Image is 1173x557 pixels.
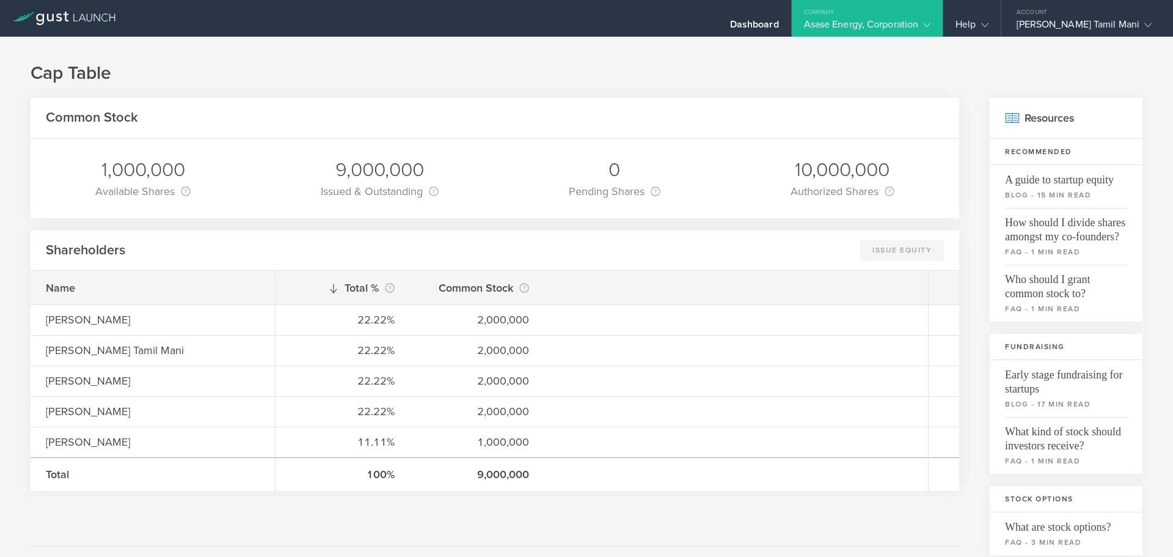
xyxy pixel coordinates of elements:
a: Who should I grant common stock to?faq - 1 min read [990,265,1142,322]
div: Total % [291,279,395,297]
div: Pending Shares [569,183,660,200]
div: 0 [569,157,660,183]
div: Name [46,280,260,296]
div: 22.22% [291,373,395,389]
div: 1,000,000 [425,434,529,450]
div: Total [46,467,260,482]
div: 11.11% [291,434,395,450]
div: 22.22% [291,342,395,358]
div: Issued & Outstanding [321,183,439,200]
div: 9,000,000 [321,157,439,183]
h2: Resources [990,98,1142,139]
div: [PERSON_NAME] Tamil Mani [46,342,260,358]
div: 2,000,000 [425,373,529,389]
span: What are stock options? [1005,512,1127,534]
div: 22.22% [291,404,395,419]
div: [PERSON_NAME] Tamil Mani [1017,18,1152,37]
div: 10,000,000 [791,157,894,183]
div: [PERSON_NAME] [46,434,260,450]
span: What kind of stock should investors receive? [1005,417,1127,453]
a: How should I divide shares amongst my co-founders?faq - 1 min read [990,208,1142,265]
h3: Recommended [990,139,1142,165]
div: Authorized Shares [791,183,894,200]
div: Common Stock [425,279,529,297]
small: faq - 3 min read [1005,537,1127,548]
small: faq - 1 min read [1005,456,1127,467]
div: [PERSON_NAME] [46,404,260,419]
div: Help [956,18,988,37]
div: 2,000,000 [425,312,529,328]
span: Who should I grant common stock to? [1005,265,1127,301]
div: 9,000,000 [425,467,529,482]
small: faq - 1 min read [1005,303,1127,314]
small: blog - 15 min read [1005,190,1127,201]
a: What are stock options?faq - 3 min read [990,512,1142,555]
div: 1,000,000 [95,157,191,183]
div: Available Shares [95,183,191,200]
h2: Common Stock [46,109,138,127]
h3: Stock Options [990,486,1142,512]
span: A guide to startup equity [1005,165,1127,187]
a: Early stage fundraising for startupsblog - 17 min read [990,360,1142,417]
h2: Shareholders [46,242,125,259]
div: 100% [291,467,395,482]
div: 2,000,000 [425,342,529,358]
div: [PERSON_NAME] [46,312,260,328]
div: Dashboard [730,18,779,37]
small: faq - 1 min read [1005,246,1127,257]
h1: Cap Table [31,61,1142,86]
div: 2,000,000 [425,404,529,419]
a: What kind of stock should investors receive?faq - 1 min read [990,417,1142,474]
span: How should I divide shares amongst my co-founders? [1005,208,1127,244]
div: 22.22% [291,312,395,328]
div: Asase Energy, Corporation [804,18,931,37]
span: Early stage fundraising for startups [1005,360,1127,396]
small: blog - 17 min read [1005,399,1127,410]
a: A guide to startup equityblog - 15 min read [990,165,1142,208]
h3: Fundraising [990,334,1142,360]
div: [PERSON_NAME] [46,373,260,389]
